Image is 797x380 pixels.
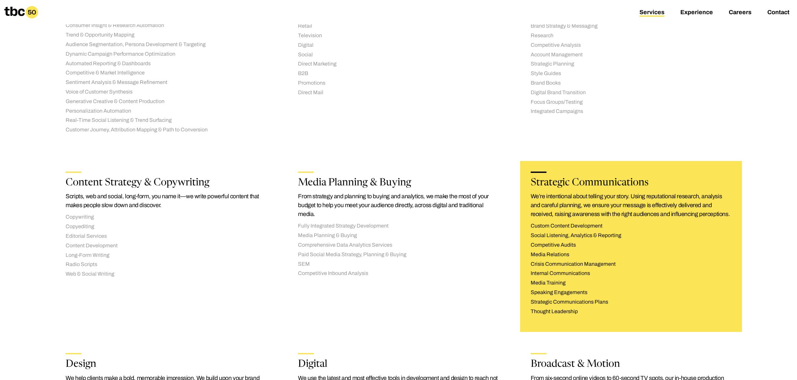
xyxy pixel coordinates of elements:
li: Strategic Planning [531,61,731,68]
li: Trend & Opportunity Mapping [66,32,266,39]
li: Real-Time Social Listening & Trend Surfacing [66,117,266,124]
li: Television [298,32,499,39]
li: Social [298,51,499,58]
li: Consumer Insight & Research Automation [66,22,266,29]
li: Brand Strategy & Messaging [531,23,731,30]
p: We’re intentional about telling your story. Using reputational research, analysis and careful pla... [531,192,731,219]
li: Media Relations [531,251,731,258]
li: Competitive & Market Intelligence [66,69,266,76]
li: Audience Segmentation, Persona Development & Targeting [66,41,266,48]
li: Personalization Automation [66,108,266,115]
p: Scripts, web and social, long-form, you name it—we write powerful content that makes people slow ... [66,192,266,210]
li: Competitive Audits [531,242,731,249]
li: Long-Form Writing [66,252,266,259]
li: B2B [298,70,499,77]
li: Speaking Engagements [531,289,731,296]
li: Research [531,32,731,39]
li: Sentiment Analysis & Message Refinement [66,79,266,86]
li: Crisis Communication Management [531,261,731,268]
li: Copywriting [66,214,266,221]
li: Integrated Campaigns [531,108,731,115]
li: Editorial Services [66,233,266,240]
p: From strategy and planning to buying and analytics, we make the most of your budget to help you m... [298,192,499,219]
li: Content Development [66,242,266,249]
li: Dynamic Campaign Performance Optimization [66,51,266,58]
li: SEM [298,261,499,268]
h2: Design [66,360,266,369]
li: Style Guides [531,70,731,77]
li: Focus Groups/Testing [531,99,731,106]
li: Automated Reporting & Dashboards [66,60,266,67]
li: Direct Marketing [298,61,499,68]
li: Radio Scripts [66,261,266,268]
h2: Strategic Communications [531,178,731,188]
li: Customer Journey, Attribution Mapping & Path to Conversion [66,126,266,133]
li: Digital Brand Transition [531,89,731,96]
h2: Broadcast & Motion [531,360,731,369]
li: Custom Content Development [531,223,731,230]
a: Services [639,9,664,17]
a: Experience [680,9,713,17]
a: Careers [729,9,752,17]
a: Contact [767,9,789,17]
li: Internal Communications [531,270,731,277]
li: Direct Mail [298,89,499,96]
li: Digital [298,42,499,49]
li: Media Training [531,280,731,286]
li: Web & Social Writing [66,271,266,278]
h2: Content Strategy & Copywriting [66,178,266,188]
li: Competitive Inbound Analysis [298,270,499,277]
li: Competitive Analysis [531,42,731,49]
h2: Media Planning & Buying [298,178,499,188]
li: Promotions [298,80,499,87]
li: Media Planning & Buying [298,232,499,239]
h2: Digital [298,360,499,369]
li: Paid Social Media Strategy, Planning & Buying [298,251,499,258]
li: Voice of Customer Synthesis [66,89,266,95]
li: Fully Integrated Strategy Development [298,223,499,230]
li: Thought Leadership [531,308,731,315]
li: Retail [298,23,499,30]
li: Account Management [531,51,731,58]
li: Brand Books [531,80,731,87]
li: Strategic Communications Plans [531,299,731,306]
li: Social Listening, Analytics & Reporting [531,232,731,239]
li: Copyediting [66,223,266,230]
li: Generative Creative & Content Production [66,98,266,105]
li: Comprehensive Data Analytics Services [298,242,499,249]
